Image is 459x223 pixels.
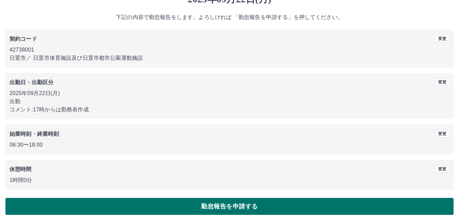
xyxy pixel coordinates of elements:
p: 日置市 ／ 日置市体育施設及び日置市都市公園運動施設 [10,54,449,62]
b: 始業時刻・終業時刻 [10,131,59,137]
p: コメント: 17時からは勤務表作成 [10,106,449,114]
p: 42738001 [10,46,449,54]
button: 変更 [435,130,449,137]
button: 変更 [435,165,449,173]
p: 1時間0分 [10,176,449,184]
button: 変更 [435,35,449,42]
b: 休憩時間 [10,166,32,172]
button: 変更 [435,78,449,86]
b: 出勤日・出勤区分 [10,79,53,85]
p: 出勤 [10,97,449,106]
p: 下記の内容で勤怠報告をします。よろしければ 「勤怠報告を申請する」を押してください。 [5,13,454,21]
button: 勤怠報告を申請する [5,198,454,215]
p: 08:30 〜 18:00 [10,141,449,149]
b: 契約コード [10,36,37,42]
p: 2025年09月22日(月) [10,89,449,97]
